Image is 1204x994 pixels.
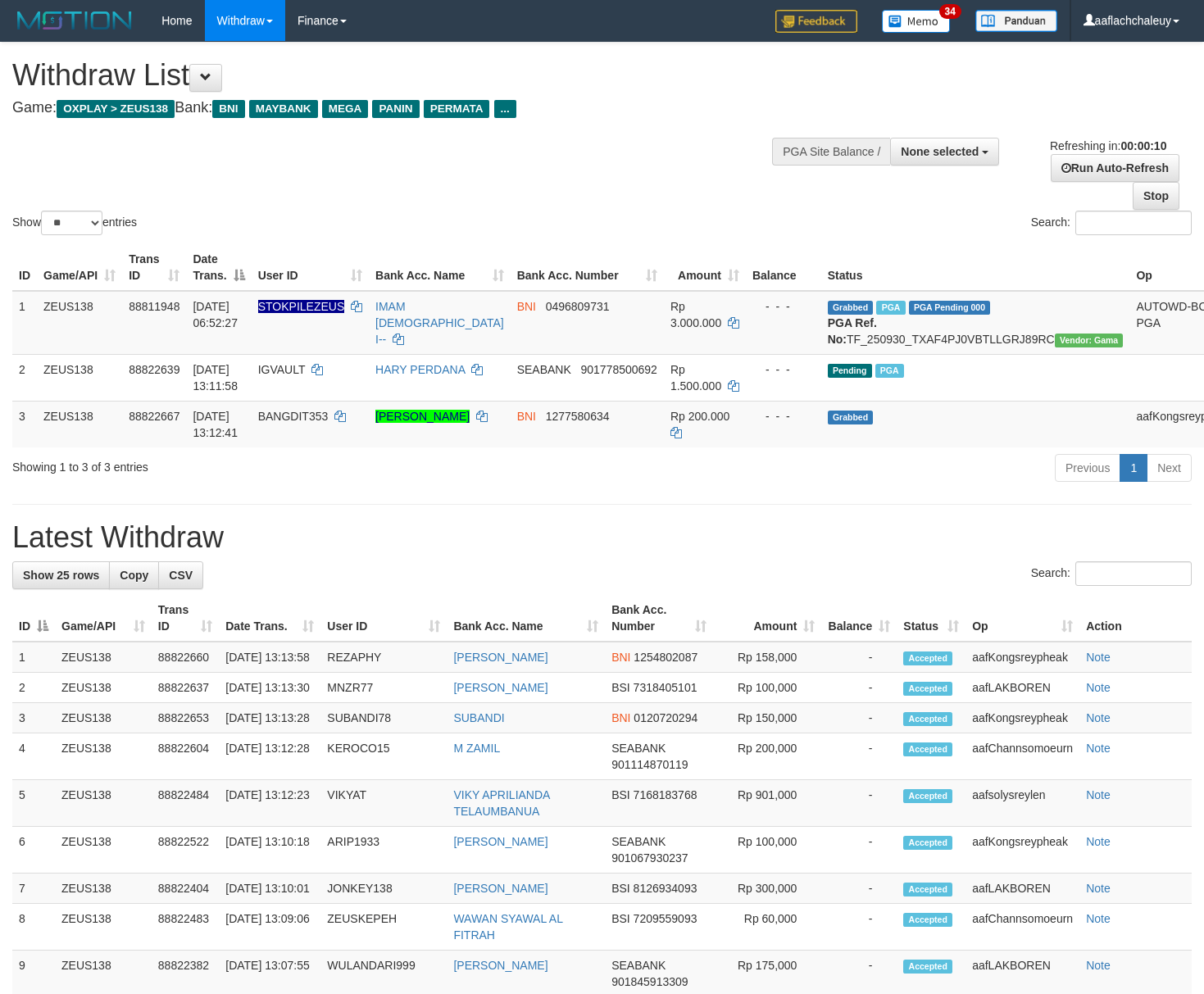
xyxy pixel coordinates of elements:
span: 88822639 [129,363,179,376]
td: Rp 60,000 [713,904,821,951]
td: aafKongsreypheak [965,827,1079,874]
td: [DATE] 13:09:06 [219,904,320,951]
td: Rp 100,000 [713,673,821,703]
td: ZEUS138 [55,733,152,780]
a: [PERSON_NAME] [453,651,547,664]
td: ZEUS138 [55,642,152,673]
td: [DATE] 13:13:30 [219,673,320,703]
td: 3 [12,703,55,733]
span: Accepted [903,960,952,974]
th: Bank Acc. Name: activate to sort column ascending [447,595,605,642]
a: Note [1086,912,1111,925]
a: Note [1086,959,1111,972]
th: Game/API: activate to sort column ascending [55,595,152,642]
span: BSI [611,788,630,801]
span: Rp 1.500.000 [670,363,721,393]
span: Copy 7209559093 to clipboard [634,912,697,925]
span: CSV [169,569,193,582]
div: Showing 1 to 3 of 3 entries [12,452,489,475]
td: KEROCO15 [320,733,447,780]
strong: 00:00:10 [1120,139,1166,152]
td: - [821,642,897,673]
span: Accepted [903,712,952,726]
div: - - - [752,361,815,378]
a: Note [1086,651,1111,664]
td: ZEUS138 [55,904,152,951]
a: Note [1086,742,1111,755]
th: Action [1079,595,1192,642]
td: 88822660 [152,642,219,673]
td: Rp 901,000 [713,780,821,827]
a: [PERSON_NAME] [453,835,547,848]
label: Show entries [12,211,137,235]
a: Stop [1133,182,1179,210]
span: Grabbed [828,301,874,315]
a: Note [1086,681,1111,694]
th: Bank Acc. Name: activate to sort column ascending [369,244,511,291]
th: Amount: activate to sort column ascending [713,595,821,642]
span: Copy [120,569,148,582]
span: [DATE] 06:52:27 [193,300,238,329]
a: SUBANDI [453,711,504,724]
img: Button%20Memo.svg [882,10,951,33]
span: BNI [212,100,244,118]
button: None selected [890,138,999,166]
span: Pending [828,364,872,378]
span: Accepted [903,836,952,850]
span: 88822667 [129,410,179,423]
span: ... [494,100,516,118]
td: Rp 150,000 [713,703,821,733]
td: 2 [12,673,55,703]
td: ZEUS138 [37,401,122,447]
td: 1 [12,291,37,355]
td: Rp 158,000 [713,642,821,673]
a: Note [1086,835,1111,848]
td: [DATE] 13:10:01 [219,874,320,904]
th: Balance: activate to sort column ascending [821,595,897,642]
td: 4 [12,733,55,780]
td: aafLAKBOREN [965,673,1079,703]
th: Status: activate to sort column ascending [897,595,965,642]
span: Copy 8126934093 to clipboard [634,882,697,895]
a: IMAM [DEMOGRAPHIC_DATA] I-- [375,300,504,346]
td: ZEUS138 [55,874,152,904]
th: Status [821,244,1130,291]
th: Date Trans.: activate to sort column ascending [219,595,320,642]
td: [DATE] 13:12:28 [219,733,320,780]
td: ZEUS138 [55,780,152,827]
td: ZEUSKEPEH [320,904,447,951]
td: 5 [12,780,55,827]
a: [PERSON_NAME] [453,959,547,972]
input: Search: [1075,561,1192,586]
h4: Game: Bank: [12,100,786,116]
td: 88822637 [152,673,219,703]
span: SEABANK [517,363,571,376]
td: MNZR77 [320,673,447,703]
span: Nama rekening ada tanda titik/strip, harap diedit [258,300,345,313]
span: Grabbed [828,411,874,424]
td: 6 [12,827,55,874]
a: Next [1147,454,1192,482]
td: 88822604 [152,733,219,780]
span: Rp 200.000 [670,410,729,423]
th: Trans ID: activate to sort column ascending [122,244,186,291]
td: Rp 200,000 [713,733,821,780]
span: Accepted [903,651,952,665]
td: [DATE] 13:13:28 [219,703,320,733]
a: [PERSON_NAME] [375,410,470,423]
td: ARIP1933 [320,827,447,874]
span: Copy 1254802087 to clipboard [634,651,697,664]
th: Balance [746,244,821,291]
span: Copy 901778500692 to clipboard [580,363,657,376]
td: 8 [12,904,55,951]
td: - [821,780,897,827]
b: PGA Ref. No: [828,316,877,346]
input: Search: [1075,211,1192,235]
a: WAWAN SYAWAL AL FITRAH [453,912,562,942]
div: - - - [752,408,815,424]
span: Accepted [903,742,952,756]
td: - [821,673,897,703]
span: Copy 901845913309 to clipboard [611,975,688,988]
h1: Latest Withdraw [12,521,1192,554]
a: Show 25 rows [12,561,110,589]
